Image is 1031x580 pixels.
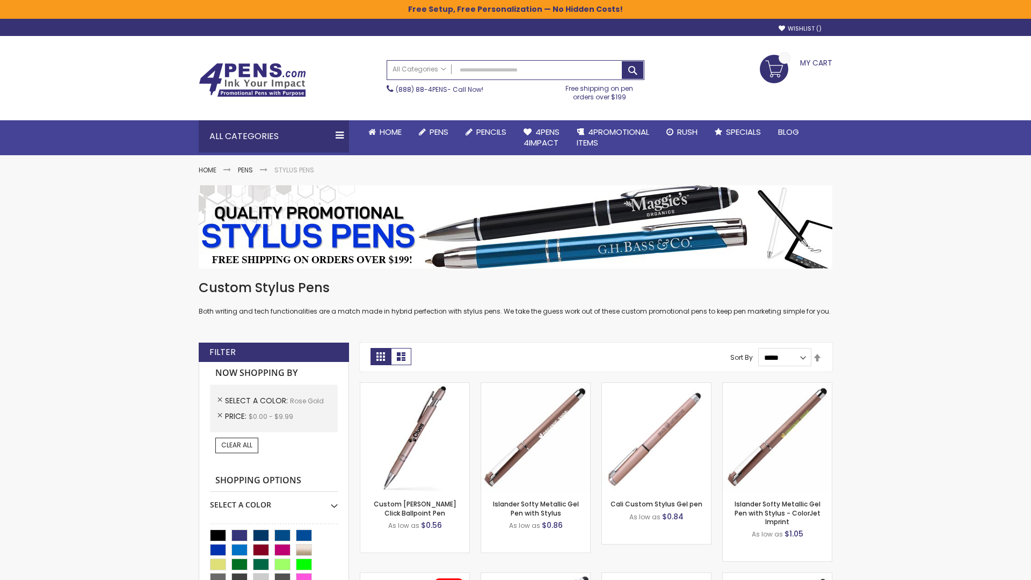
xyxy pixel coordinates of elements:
[410,120,457,144] a: Pens
[210,362,338,385] strong: Now Shopping by
[524,126,560,148] span: 4Pens 4impact
[360,382,469,392] a: Custom Alex II Click Ballpoint Pen-Rose Gold
[493,499,579,517] a: Islander Softy Metallic Gel Pen with Stylus
[602,382,711,392] a: Cali Custom Stylus Gel pen-Rose Gold
[360,120,410,144] a: Home
[509,521,540,530] span: As low as
[769,120,808,144] a: Blog
[779,25,822,33] a: Wishlist
[388,521,419,530] span: As low as
[662,511,684,522] span: $0.84
[430,126,448,137] span: Pens
[396,85,447,94] a: (888) 88-4PENS
[515,120,568,155] a: 4Pens4impact
[396,85,483,94] span: - Call Now!
[380,126,402,137] span: Home
[209,346,236,358] strong: Filter
[360,383,469,492] img: Custom Alex II Click Ballpoint Pen-Rose Gold
[210,492,338,510] div: Select A Color
[374,499,456,517] a: Custom [PERSON_NAME] Click Ballpoint Pen
[199,120,349,153] div: All Categories
[542,520,563,531] span: $0.86
[752,530,783,539] span: As low as
[481,382,590,392] a: Islander Softy Metallic Gel Pen with Stylus-Rose Gold
[387,61,452,78] a: All Categories
[677,126,698,137] span: Rush
[238,165,253,175] a: Pens
[215,438,258,453] a: Clear All
[225,395,290,406] span: Select A Color
[290,396,324,405] span: Rose Gold
[476,126,506,137] span: Pencils
[730,353,753,362] label: Sort By
[706,120,769,144] a: Specials
[393,65,446,74] span: All Categories
[199,279,832,296] h1: Custom Stylus Pens
[629,512,660,521] span: As low as
[199,185,832,269] img: Stylus Pens
[577,126,649,148] span: 4PROMOTIONAL ITEMS
[723,383,832,492] img: Islander Softy Metallic Gel Pen with Stylus - ColorJet Imprint-Rose Gold
[723,382,832,392] a: Islander Softy Metallic Gel Pen with Stylus - ColorJet Imprint-Rose Gold
[249,412,293,421] span: $0.00 - $9.99
[274,165,314,175] strong: Stylus Pens
[225,411,249,422] span: Price
[421,520,442,531] span: $0.56
[371,348,391,365] strong: Grid
[726,126,761,137] span: Specials
[785,528,803,539] span: $1.05
[568,120,658,155] a: 4PROMOTIONALITEMS
[199,279,832,316] div: Both writing and tech functionalities are a match made in hybrid perfection with stylus pens. We ...
[611,499,702,509] a: Cali Custom Stylus Gel pen
[457,120,515,144] a: Pencils
[735,499,821,526] a: Islander Softy Metallic Gel Pen with Stylus - ColorJet Imprint
[481,383,590,492] img: Islander Softy Metallic Gel Pen with Stylus-Rose Gold
[199,63,306,97] img: 4Pens Custom Pens and Promotional Products
[602,383,711,492] img: Cali Custom Stylus Gel pen-Rose Gold
[221,440,252,450] span: Clear All
[778,126,799,137] span: Blog
[555,80,645,102] div: Free shipping on pen orders over $199
[658,120,706,144] a: Rush
[199,165,216,175] a: Home
[210,469,338,492] strong: Shopping Options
